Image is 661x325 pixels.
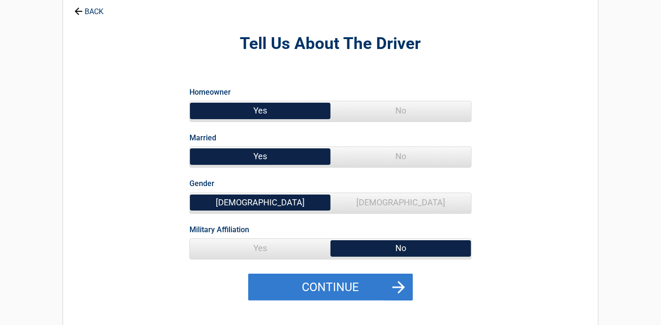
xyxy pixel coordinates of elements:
span: No [330,101,471,120]
button: Continue [248,274,413,301]
span: Yes [190,147,330,166]
span: Yes [190,101,330,120]
span: [DEMOGRAPHIC_DATA] [190,193,330,212]
span: No [330,147,471,166]
label: Married [189,131,216,144]
span: [DEMOGRAPHIC_DATA] [330,193,471,212]
label: Military Affiliation [189,223,249,236]
span: Yes [190,239,330,258]
label: Gender [189,177,214,190]
label: Homeowner [189,86,231,98]
span: No [330,239,471,258]
h2: Tell Us About The Driver [115,33,546,55]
